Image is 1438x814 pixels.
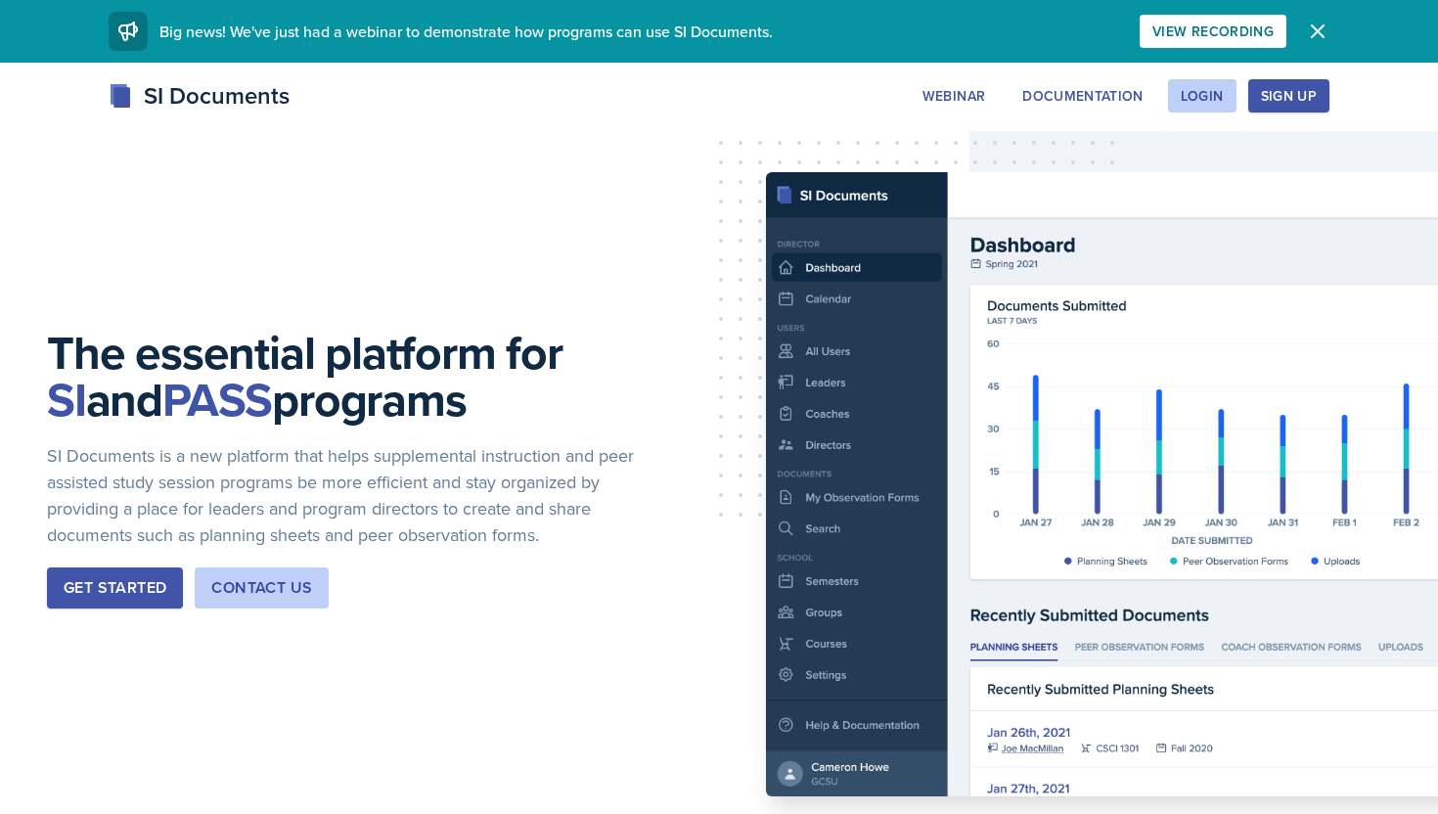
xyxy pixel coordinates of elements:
button: Documentation [1010,79,1156,113]
button: Webinar [910,79,998,113]
div: Webinar [922,88,985,104]
div: Contact Us [211,576,312,600]
button: Get Started [47,567,183,609]
div: Login [1181,88,1224,104]
div: Documentation [1022,88,1144,104]
button: Contact Us [195,567,329,609]
button: Login [1168,79,1236,113]
div: Sign Up [1261,88,1317,104]
div: Get Started [64,576,166,600]
span: Big news! We've just had a webinar to demonstrate how programs can use SI Documents. [159,21,773,42]
div: View Recording [1152,23,1274,39]
button: View Recording [1140,15,1286,48]
div: SI Documents [109,78,290,113]
button: Sign Up [1248,79,1329,113]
